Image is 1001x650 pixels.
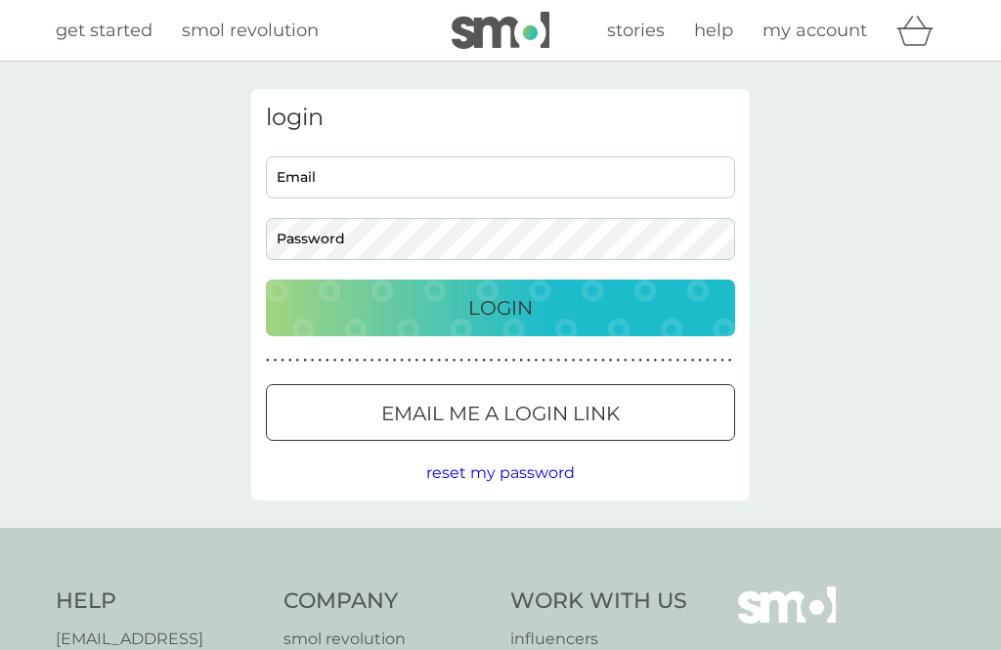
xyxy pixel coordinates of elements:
[453,356,457,366] p: ●
[607,20,665,41] span: stories
[579,356,583,366] p: ●
[475,356,479,366] p: ●
[694,17,733,45] a: help
[654,356,658,366] p: ●
[182,20,319,41] span: smol revolution
[266,104,735,132] h3: login
[762,17,867,45] a: my account
[661,356,665,366] p: ●
[381,398,620,429] p: Email me a login link
[468,292,533,324] p: Login
[601,356,605,366] p: ●
[694,20,733,41] span: help
[266,280,735,336] button: Login
[430,356,434,366] p: ●
[182,17,319,45] a: smol revolution
[400,356,404,366] p: ●
[452,12,549,49] img: smol
[646,356,650,366] p: ●
[497,356,500,366] p: ●
[311,356,315,366] p: ●
[377,356,381,366] p: ●
[510,586,687,617] h4: Work With Us
[283,586,492,617] h4: Company
[318,356,322,366] p: ●
[426,463,575,482] span: reset my password
[535,356,539,366] p: ●
[326,356,329,366] p: ●
[445,356,449,366] p: ●
[356,356,360,366] p: ●
[631,356,635,366] p: ●
[669,356,673,366] p: ●
[393,356,397,366] p: ●
[542,356,545,366] p: ●
[370,356,374,366] p: ●
[587,356,590,366] p: ●
[274,356,278,366] p: ●
[408,356,412,366] p: ●
[607,17,665,45] a: stories
[572,356,576,366] p: ●
[638,356,642,366] p: ●
[512,356,516,366] p: ●
[296,356,300,366] p: ●
[415,356,419,366] p: ●
[896,11,945,50] div: basket
[288,356,292,366] p: ●
[762,20,867,41] span: my account
[527,356,531,366] p: ●
[281,356,284,366] p: ●
[333,356,337,366] p: ●
[340,356,344,366] p: ●
[691,356,695,366] p: ●
[266,384,735,441] button: Email me a login link
[556,356,560,366] p: ●
[56,17,152,45] a: get started
[482,356,486,366] p: ●
[437,356,441,366] p: ●
[519,356,523,366] p: ●
[459,356,463,366] p: ●
[698,356,702,366] p: ●
[609,356,613,366] p: ●
[683,356,687,366] p: ●
[266,356,270,366] p: ●
[675,356,679,366] p: ●
[348,356,352,366] p: ●
[706,356,710,366] p: ●
[549,356,553,366] p: ●
[422,356,426,366] p: ●
[56,20,152,41] span: get started
[728,356,732,366] p: ●
[616,356,620,366] p: ●
[56,586,264,617] h4: Help
[594,356,598,366] p: ●
[303,356,307,366] p: ●
[363,356,367,366] p: ●
[504,356,508,366] p: ●
[426,460,575,486] button: reset my password
[624,356,628,366] p: ●
[467,356,471,366] p: ●
[385,356,389,366] p: ●
[714,356,718,366] p: ●
[490,356,494,366] p: ●
[564,356,568,366] p: ●
[720,356,724,366] p: ●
